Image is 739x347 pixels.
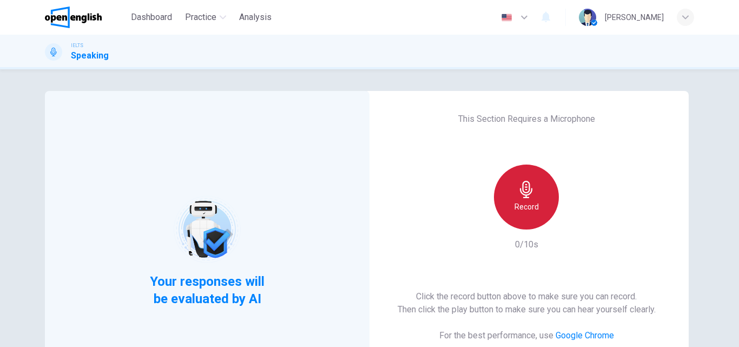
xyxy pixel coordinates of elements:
button: Analysis [235,8,276,27]
div: [PERSON_NAME] [605,11,664,24]
h6: For the best performance, use [439,329,614,342]
img: OpenEnglish logo [45,6,102,28]
button: Practice [181,8,230,27]
span: Dashboard [131,11,172,24]
button: Record [494,165,559,230]
button: Dashboard [127,8,176,27]
img: en [500,14,513,22]
span: Practice [185,11,216,24]
h6: Record [514,200,539,213]
h1: Speaking [71,49,109,62]
h6: This Section Requires a Microphone [458,113,595,126]
h6: 0/10s [515,238,538,251]
span: Analysis [239,11,272,24]
img: Profile picture [579,9,596,26]
span: IELTS [71,42,83,49]
h6: Click the record button above to make sure you can record. Then click the play button to make sur... [398,290,656,316]
a: OpenEnglish logo [45,6,127,28]
a: Google Chrome [556,330,614,341]
img: robot icon [173,195,241,264]
span: Your responses will be evaluated by AI [142,273,273,307]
